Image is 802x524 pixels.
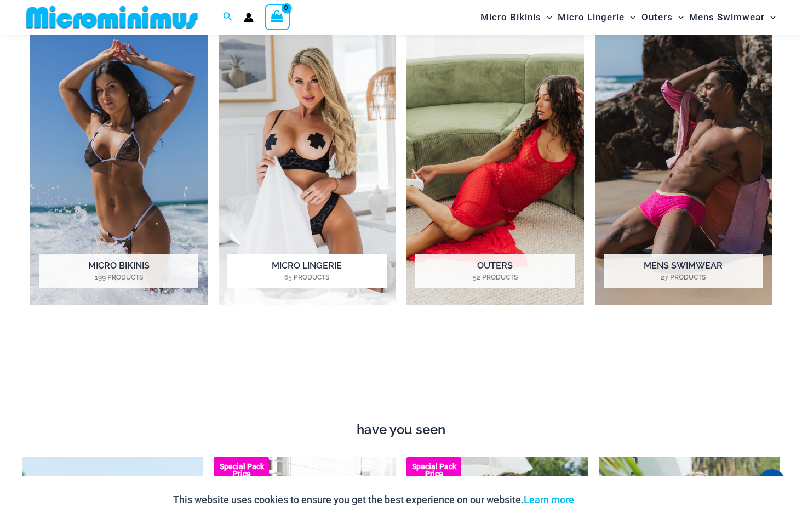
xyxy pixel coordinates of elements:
[582,487,629,513] button: Accept
[406,31,584,305] a: Visit product category Outers
[415,272,575,282] mark: 52 Products
[219,31,396,305] img: Micro Lingerie
[227,272,387,282] mark: 65 Products
[39,254,198,288] h2: Micro Bikinis
[524,494,574,505] a: Learn more
[558,3,625,31] span: Micro Lingerie
[480,3,541,31] span: Micro Bikinis
[265,4,290,30] a: View Shopping Cart, empty
[604,254,763,288] h2: Mens Swimwear
[244,13,254,22] a: Account icon link
[30,334,772,416] iframe: TrustedSite Certified
[415,254,575,288] h2: Outers
[219,31,396,305] a: Visit product category Micro Lingerie
[22,422,780,438] h4: have you seen
[641,3,673,31] span: Outers
[625,3,635,31] span: Menu Toggle
[173,492,574,508] p: This website uses cookies to ensure you get the best experience on our website.
[223,10,233,24] a: Search icon link
[406,31,584,305] img: Outers
[541,3,552,31] span: Menu Toggle
[22,5,202,30] img: MM SHOP LOGO FLAT
[406,463,461,477] b: Special Pack Price
[604,272,763,282] mark: 27 Products
[30,31,208,305] a: Visit product category Micro Bikinis
[595,31,772,305] a: Visit product category Mens Swimwear
[595,31,772,305] img: Mens Swimwear
[673,3,684,31] span: Menu Toggle
[478,3,555,31] a: Micro BikinisMenu ToggleMenu Toggle
[39,272,198,282] mark: 199 Products
[639,3,686,31] a: OutersMenu ToggleMenu Toggle
[689,3,765,31] span: Mens Swimwear
[555,3,638,31] a: Micro LingerieMenu ToggleMenu Toggle
[214,463,269,477] b: Special Pack Price
[765,3,776,31] span: Menu Toggle
[227,254,387,288] h2: Micro Lingerie
[30,31,208,305] img: Micro Bikinis
[686,3,778,31] a: Mens SwimwearMenu ToggleMenu Toggle
[476,2,780,33] nav: Site Navigation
